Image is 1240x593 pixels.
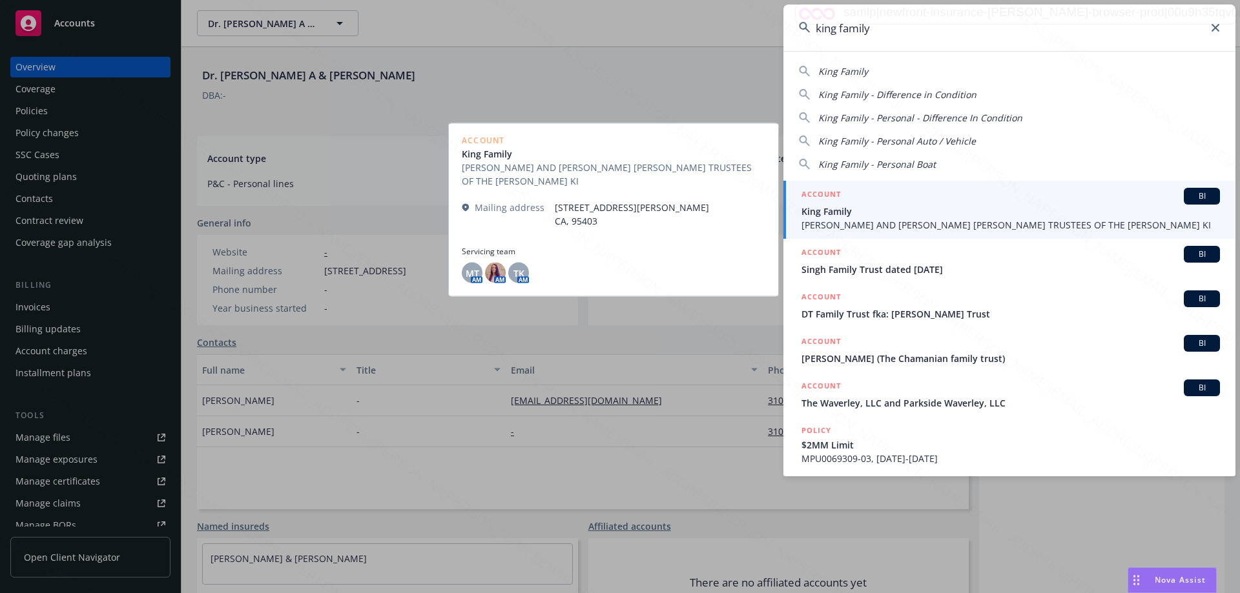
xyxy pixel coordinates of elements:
[783,328,1235,372] a: ACCOUNTBI[PERSON_NAME] (The Chamanian family trust)
[801,290,841,306] h5: ACCOUNT
[1189,382,1215,394] span: BI
[801,424,831,437] h5: POLICY
[1128,568,1144,592] div: Drag to move
[783,239,1235,283] a: ACCOUNTBISingh Family Trust dated [DATE]
[801,307,1220,321] span: DT Family Trust fka: [PERSON_NAME] Trust
[1155,574,1206,585] span: Nova Assist
[1189,293,1215,305] span: BI
[783,181,1235,239] a: ACCOUNTBIKing Family[PERSON_NAME] AND [PERSON_NAME] [PERSON_NAME] TRUSTEES OF THE [PERSON_NAME] KI
[801,335,841,350] h5: ACCOUNT
[783,283,1235,328] a: ACCOUNTBIDT Family Trust fka: [PERSON_NAME] Trust
[801,188,841,203] h5: ACCOUNT
[818,158,936,170] span: King Family - Personal Boat
[801,218,1220,232] span: [PERSON_NAME] AND [PERSON_NAME] [PERSON_NAME] TRUSTEES OF THE [PERSON_NAME] KI
[1128,567,1217,593] button: Nova Assist
[801,452,1220,465] span: MPU0069309-03, [DATE]-[DATE]
[818,88,976,101] span: King Family - Difference in Condition
[818,135,976,147] span: King Family - Personal Auto / Vehicle
[1189,248,1215,260] span: BI
[801,379,841,395] h5: ACCOUNT
[801,396,1220,410] span: The Waverley, LLC and Parkside Waverley, LLC
[801,352,1220,365] span: [PERSON_NAME] (The Chamanian family trust)
[783,372,1235,417] a: ACCOUNTBIThe Waverley, LLC and Parkside Waverley, LLC
[801,438,1220,452] span: $2MM Limit
[818,112,1022,124] span: King Family - Personal - Difference In Condition
[1189,337,1215,349] span: BI
[801,205,1220,218] span: King Family
[801,246,841,261] h5: ACCOUNT
[801,263,1220,276] span: Singh Family Trust dated [DATE]
[818,65,868,77] span: King Family
[783,5,1235,51] input: Search...
[1189,190,1215,202] span: BI
[783,417,1235,472] a: POLICY$2MM LimitMPU0069309-03, [DATE]-[DATE]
